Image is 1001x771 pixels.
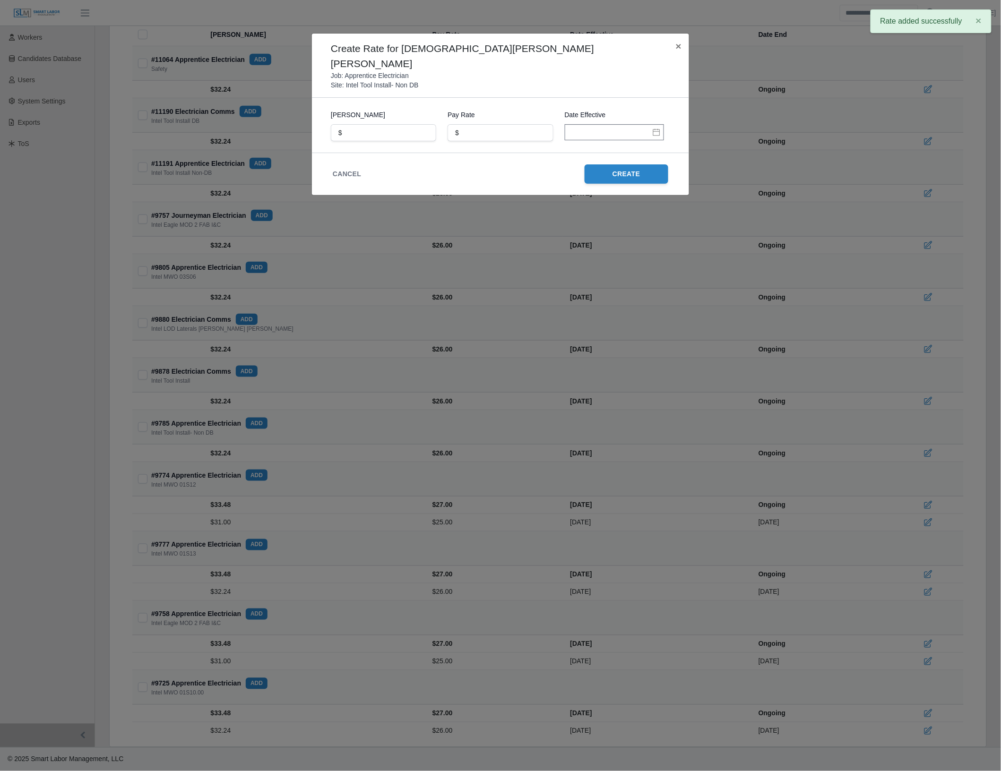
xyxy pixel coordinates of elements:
[331,41,657,71] h4: Create Rate for [DEMOGRAPHIC_DATA][PERSON_NAME] [PERSON_NAME]
[668,34,689,59] button: Close
[331,109,436,120] label: [PERSON_NAME]
[976,15,982,26] span: ×
[331,71,409,80] p: Job: Apprentice Electrician
[331,80,419,90] p: Site: Intel Tool Install- Non DB
[333,169,361,179] button: Cancel
[585,164,669,184] button: Create
[676,41,682,51] span: ×
[871,9,992,33] div: Rate added successfully
[448,109,553,120] label: Pay Rate
[565,109,670,120] label: Date Effective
